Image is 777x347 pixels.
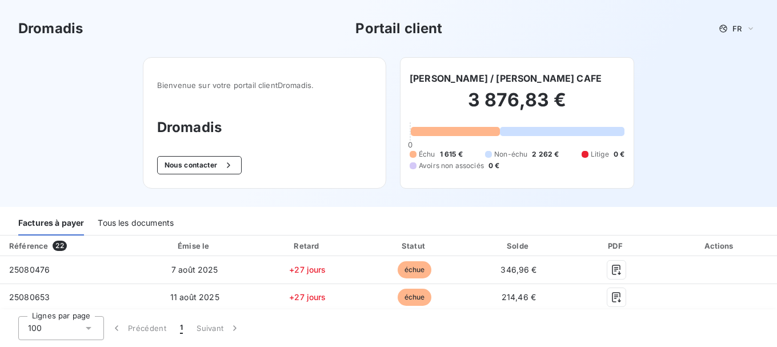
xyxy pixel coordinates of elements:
div: Référence [9,241,48,250]
span: Non-échu [494,149,527,159]
span: 7 août 2025 [171,265,218,274]
span: Avoirs non associés [419,161,484,171]
button: Suivant [190,316,247,340]
span: 2 262 € [532,149,559,159]
span: Litige [591,149,609,159]
span: 11 août 2025 [170,292,219,302]
span: 346,96 € [500,265,536,274]
button: 1 [173,316,190,340]
span: 1 [180,322,183,334]
h6: [PERSON_NAME] / [PERSON_NAME] CAFE [410,71,602,85]
span: 0 € [488,161,499,171]
div: Factures à payer [18,212,84,236]
div: Solde [470,240,568,252]
h3: Dromadis [18,18,83,39]
span: +27 jours [289,292,326,302]
button: Nous contacter [157,156,242,174]
h2: 3 876,83 € [410,89,624,123]
span: 25080653 [9,292,50,302]
span: 0 [408,140,412,149]
h3: Portail client [355,18,442,39]
span: 214,46 € [502,292,536,302]
span: FR [732,24,742,33]
div: Tous les documents [98,212,174,236]
span: 25080476 [9,265,50,274]
h3: Dromadis [157,117,372,138]
button: Précédent [104,316,173,340]
span: 22 [53,241,66,251]
div: Retard [256,240,359,252]
div: PDF [572,240,660,252]
span: Bienvenue sur votre portail client Dromadis . [157,81,372,90]
span: 100 [28,322,42,334]
div: Statut [364,240,465,252]
span: 0 € [614,149,624,159]
span: +27 jours [289,265,326,274]
span: échue [398,289,432,306]
div: Émise le [138,240,251,252]
span: 1 615 € [440,149,463,159]
div: Actions [665,240,775,252]
span: Échu [419,149,435,159]
span: échue [398,261,432,278]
